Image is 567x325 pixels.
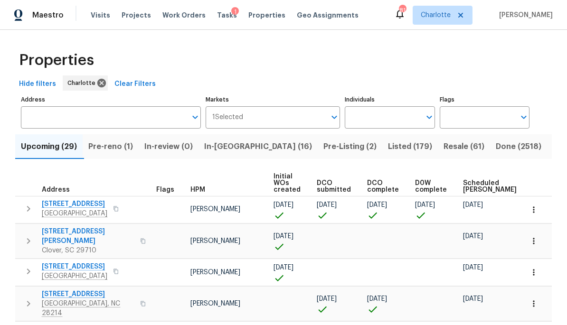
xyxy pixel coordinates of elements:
[274,173,301,193] span: Initial WOs created
[42,246,134,255] span: Clover, SC 29710
[297,10,359,20] span: Geo Assignments
[190,206,240,213] span: [PERSON_NAME]
[421,10,451,20] span: Charlotte
[122,10,151,20] span: Projects
[367,296,387,302] span: [DATE]
[114,78,156,90] span: Clear Filters
[32,10,64,20] span: Maestro
[212,113,243,121] span: 1 Selected
[323,140,377,153] span: Pre-Listing (2)
[21,97,201,102] label: Address
[162,10,206,20] span: Work Orders
[42,227,134,246] span: [STREET_ADDRESS][PERSON_NAME]
[42,186,70,193] span: Address
[415,180,447,193] span: D0W complete
[367,180,399,193] span: DCO complete
[399,6,406,15] div: 81
[444,140,484,153] span: Resale (61)
[495,10,553,20] span: [PERSON_NAME]
[88,140,133,153] span: Pre-reno (1)
[19,56,94,65] span: Properties
[274,264,293,271] span: [DATE]
[328,111,341,124] button: Open
[317,296,337,302] span: [DATE]
[317,202,337,208] span: [DATE]
[274,233,293,240] span: [DATE]
[144,140,193,153] span: In-review (0)
[156,186,174,193] span: Flags
[19,78,56,90] span: Hide filters
[248,10,285,20] span: Properties
[15,75,60,93] button: Hide filters
[317,180,351,193] span: DCO submitted
[345,97,435,102] label: Individuals
[388,140,432,153] span: Listed (179)
[190,186,205,193] span: HPM
[217,12,237,19] span: Tasks
[189,111,202,124] button: Open
[463,264,483,271] span: [DATE]
[463,296,483,302] span: [DATE]
[463,233,483,240] span: [DATE]
[63,75,108,91] div: Charlotte
[190,238,240,244] span: [PERSON_NAME]
[440,97,529,102] label: Flags
[111,75,160,93] button: Clear Filters
[206,97,340,102] label: Markets
[204,140,312,153] span: In-[GEOGRAPHIC_DATA] (16)
[367,202,387,208] span: [DATE]
[21,140,77,153] span: Upcoming (29)
[231,7,239,17] div: 1
[190,300,240,307] span: [PERSON_NAME]
[496,140,541,153] span: Done (2518)
[91,10,110,20] span: Visits
[463,202,483,208] span: [DATE]
[423,111,436,124] button: Open
[190,269,240,276] span: [PERSON_NAME]
[415,202,435,208] span: [DATE]
[274,202,293,208] span: [DATE]
[463,180,517,193] span: Scheduled [PERSON_NAME]
[67,78,99,88] span: Charlotte
[517,111,530,124] button: Open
